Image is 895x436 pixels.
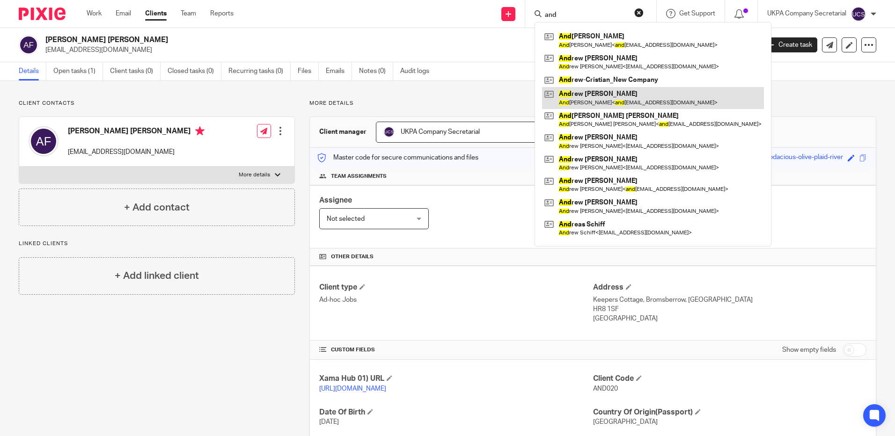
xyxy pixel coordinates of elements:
[331,173,387,180] span: Team assignments
[327,216,365,222] span: Not selected
[19,100,295,107] p: Client contacts
[400,62,436,80] a: Audit logs
[19,62,46,80] a: Details
[401,129,480,135] span: UKPA Company Secretarial
[68,126,205,138] h4: [PERSON_NAME] [PERSON_NAME]
[19,35,38,55] img: svg%3E
[593,374,866,384] h4: Client Code
[319,346,593,354] h4: CUSTOM FIELDS
[319,419,339,425] span: [DATE]
[319,374,593,384] h4: Xama Hub 01) URL
[319,407,593,417] h4: Date Of Birth
[767,9,846,18] p: UKPA Company Secretarial
[116,9,131,18] a: Email
[593,419,658,425] span: [GEOGRAPHIC_DATA]
[195,126,205,136] i: Primary
[87,9,102,18] a: Work
[679,10,715,17] span: Get Support
[319,283,593,292] h4: Client type
[124,200,190,215] h4: + Add contact
[544,11,628,20] input: Search
[68,147,205,157] p: [EMAIL_ADDRESS][DOMAIN_NAME]
[110,62,161,80] a: Client tasks (0)
[782,345,836,355] label: Show empty fields
[210,9,234,18] a: Reports
[115,269,199,283] h4: + Add linked client
[29,126,59,156] img: svg%3E
[765,153,843,163] div: bodacious-olive-plaid-river
[168,62,221,80] a: Closed tasks (0)
[593,407,866,417] h4: Country Of Origin(Passport)
[19,240,295,247] p: Linked clients
[319,196,352,204] span: Assignee
[53,62,103,80] a: Open tasks (1)
[317,153,478,162] p: Master code for secure communications and files
[763,37,817,52] a: Create task
[228,62,291,80] a: Recurring tasks (0)
[319,127,367,137] h3: Client manager
[309,100,876,107] p: More details
[326,62,352,80] a: Emails
[593,314,866,323] p: [GEOGRAPHIC_DATA]
[239,171,270,179] p: More details
[319,295,593,305] p: Ad-hoc Jobs
[45,35,608,45] h2: [PERSON_NAME] [PERSON_NAME]
[45,45,749,55] p: [EMAIL_ADDRESS][DOMAIN_NAME]
[593,283,866,292] h4: Address
[298,62,319,80] a: Files
[145,9,167,18] a: Clients
[181,9,196,18] a: Team
[593,295,866,305] p: Keepers Cottage, Bromsberrow, [GEOGRAPHIC_DATA]
[593,385,618,392] span: AND020
[19,7,66,20] img: Pixie
[359,62,393,80] a: Notes (0)
[319,385,386,392] a: [URL][DOMAIN_NAME]
[593,305,866,314] p: HR8 1SF
[634,8,644,17] button: Clear
[851,7,866,22] img: svg%3E
[331,253,374,261] span: Other details
[383,126,395,138] img: svg%3E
